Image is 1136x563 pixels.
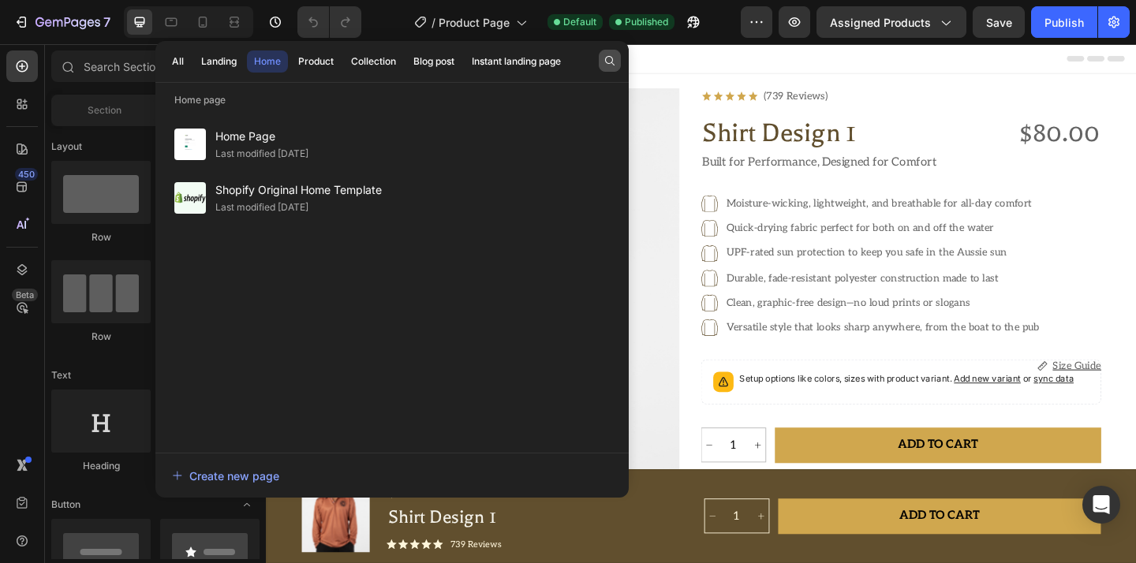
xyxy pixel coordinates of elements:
[51,459,151,473] div: Heading
[830,14,931,31] span: Assigned Products
[494,495,530,531] input: quantity
[247,50,288,73] button: Home
[51,368,71,382] span: Text
[194,50,244,73] button: Landing
[171,460,613,491] button: Create new page
[986,16,1012,29] span: Save
[530,495,547,531] button: increment
[413,54,454,69] div: Blog post
[51,140,82,154] span: Layout
[200,539,256,551] p: 739 Reviews
[291,50,341,73] button: Product
[88,103,121,117] span: Section
[172,54,184,69] div: All
[6,6,118,38] button: 7
[835,358,879,370] span: sync data
[344,50,403,73] button: Collection
[973,6,1025,38] button: Save
[474,418,491,454] button: decrement
[563,15,596,29] span: Default
[201,54,237,69] div: Landing
[472,54,561,69] div: Instant landing page
[501,193,842,207] p: Quick-drying fabric perfect for both on and off the water
[501,301,842,315] p: Versatile style that looks sharp anywhere, from the boat to the pub
[541,50,611,64] p: (739 Reviews)
[155,92,629,108] p: Home page
[215,199,308,215] div: Last modified [DATE]
[821,358,879,370] span: or
[1044,14,1084,31] div: Publish
[1031,6,1097,38] button: Publish
[103,13,110,32] p: 7
[51,230,151,244] div: Row
[51,330,151,344] div: Row
[432,14,435,31] span: /
[839,343,909,357] button: <p>Size Guide</p>
[215,181,382,199] span: Shopify Original Home Template
[749,358,821,370] span: Add new variant
[234,492,260,517] span: Toggle open
[527,418,544,454] button: increment
[15,168,38,181] div: 450
[254,54,281,69] div: Home
[491,418,527,454] input: quantity
[477,495,494,531] button: decrement
[215,127,308,146] span: Home Page
[12,289,38,301] div: Beta
[501,274,842,289] p: Clean, graphic-free design—no loud prints or slogans
[554,417,909,456] button: ADD TO CART
[818,78,909,116] div: $80.00
[501,248,842,262] p: Durable, fade-resistant polyester construction made to last
[465,50,568,73] button: Instant landing page
[473,78,731,116] h1: Shirt Design 1
[688,428,775,445] div: ADD TO CART
[406,50,461,73] button: Blog post
[297,6,361,38] div: Undo/Redo
[515,356,879,372] p: Setup options like colors, sizes with product variant.
[501,220,842,234] p: UPF-rated sun protection to keep you safe in the Aussie sun
[215,146,308,162] div: Last modified [DATE]
[172,468,279,484] div: Create new page
[351,54,396,69] div: Collection
[475,121,730,137] p: Built for Performance, Designed for Comfort
[856,343,909,357] p: Size Guide
[266,44,1136,563] iframe: Design area
[51,498,80,512] span: Button
[165,50,191,73] button: All
[816,6,966,38] button: Assigned Products
[1082,486,1120,524] div: Open Intercom Messenger
[439,14,510,31] span: Product Page
[557,494,908,533] button: ADD TO CART
[625,15,668,29] span: Published
[298,54,334,69] div: Product
[501,166,842,181] p: Moisture-wicking, lightweight, and breathable for all-day comfort
[131,501,327,528] h1: Shirt Design 1
[689,505,776,522] div: ADD TO CART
